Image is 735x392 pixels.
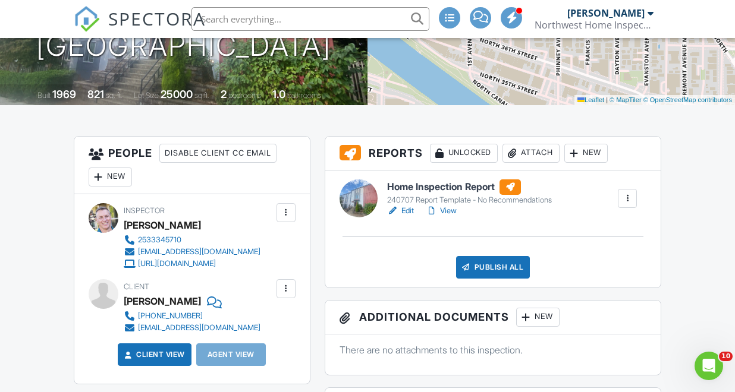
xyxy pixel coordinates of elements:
div: [PERSON_NAME] [124,216,201,234]
h3: Additional Documents [325,301,661,334]
p: There are no attachments to this inspection. [340,343,647,356]
span: SPECTORA [108,6,206,31]
div: Unlocked [430,144,498,163]
img: The Best Home Inspection Software - Spectora [74,6,100,32]
div: Publish All [456,256,530,279]
div: [EMAIL_ADDRESS][DOMAIN_NAME] [138,323,260,333]
div: 2533345710 [138,235,181,245]
div: New [564,144,608,163]
div: Northwest Home Inspector [535,19,654,31]
span: Built [37,91,51,100]
a: © MapTiler [610,96,642,103]
div: 821 [87,88,104,100]
div: 240707 Report Template - No Recommendations [387,195,552,205]
div: 1.0 [272,88,285,100]
a: [PHONE_NUMBER] [124,310,260,322]
a: 2533345710 [124,234,260,246]
a: [EMAIL_ADDRESS][DOMAIN_NAME] [124,246,260,258]
input: Search everything... [191,7,429,31]
div: 1969 [52,88,76,100]
iframe: Intercom live chat [695,352,723,380]
h3: People [74,137,310,194]
a: View [426,205,457,217]
h3: Reports [325,137,661,170]
div: [PHONE_NUMBER] [138,311,203,321]
a: Home Inspection Report 240707 Report Template - No Recommendations [387,179,552,206]
a: Leaflet [577,96,604,103]
span: 10 [719,352,733,361]
span: sq. ft. [106,91,122,100]
div: [PERSON_NAME] [567,7,645,19]
div: [EMAIL_ADDRESS][DOMAIN_NAME] [138,247,260,257]
div: [URL][DOMAIN_NAME] [138,259,216,268]
a: Edit [387,205,414,217]
span: Inspector [124,206,165,215]
span: | [606,96,608,103]
div: Disable Client CC Email [159,144,277,163]
a: [EMAIL_ADDRESS][DOMAIN_NAME] [124,322,260,334]
a: Client View [122,349,185,361]
span: bathrooms [287,91,321,100]
span: bedrooms [228,91,261,100]
div: New [89,167,132,186]
a: SPECTORA [74,16,206,41]
span: sq.ft. [194,91,209,100]
span: Client [124,282,149,291]
h6: Home Inspection Report [387,179,552,195]
div: [PERSON_NAME] [124,292,201,310]
div: Attach [502,144,560,163]
div: 25000 [161,88,193,100]
div: 2 [221,88,227,100]
div: New [516,308,560,327]
span: Lot Size [134,91,159,100]
a: [URL][DOMAIN_NAME] [124,258,260,270]
a: © OpenStreetMap contributors [643,96,732,103]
